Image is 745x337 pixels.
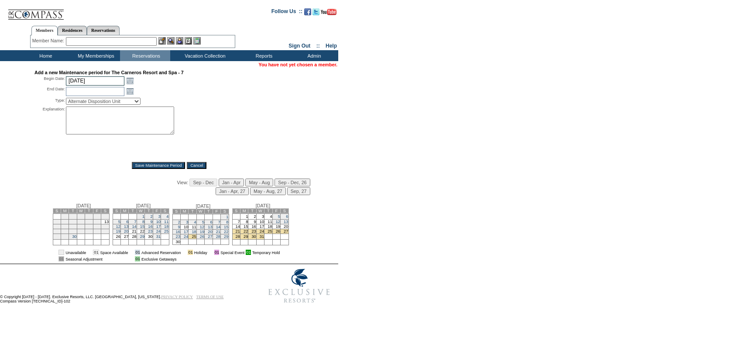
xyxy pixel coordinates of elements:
[232,220,240,224] td: 7
[196,209,204,214] td: W
[256,203,271,208] span: [DATE]
[93,214,101,220] td: 5
[248,220,256,224] td: 9
[193,37,201,45] img: b_calculator.gif
[248,229,256,234] td: 23
[304,11,311,16] a: Become our fan on Facebook
[72,234,76,239] a: 30
[226,220,228,224] a: 8
[61,224,69,229] td: 15
[252,250,280,255] td: Temporary Hold
[232,234,240,240] td: 28
[148,229,152,234] a: 23
[226,215,228,219] a: 1
[276,220,280,224] a: 12
[194,220,196,224] a: 4
[176,37,183,45] img: Impersonate
[87,26,120,35] a: Reservations
[245,179,273,186] input: May - Aug
[196,203,211,209] span: [DATE]
[256,220,264,224] td: 10
[232,229,240,234] td: 21
[129,209,137,213] td: T
[116,229,120,234] a: 19
[129,234,137,240] td: 28
[210,220,212,224] a: 6
[134,220,137,224] a: 7
[126,220,128,224] a: 6
[77,229,85,234] td: 24
[194,250,207,255] td: Holiday
[264,220,272,224] td: 11
[20,50,70,61] td: Home
[76,203,91,208] span: [DATE]
[248,234,256,240] td: 30
[304,8,311,15] img: Become our fan on Facebook
[53,220,61,224] td: 7
[34,86,65,96] div: End Date:
[200,230,204,234] a: 19
[192,230,196,234] a: 18
[284,220,288,224] a: 13
[34,70,184,75] strong: Add a new Maintenance period for The Carneros Resort and Spa - 7
[158,37,166,45] img: b_edit.gif
[172,239,180,245] td: 30
[278,214,280,219] a: 5
[85,229,93,234] td: 25
[118,220,120,224] a: 5
[185,37,192,45] img: Reservations
[176,234,180,239] a: 23
[312,11,319,16] a: Follow us on Twitter
[259,62,337,67] span: You have not yet chosen a member.
[248,224,256,229] td: 16
[200,234,204,239] a: 26
[178,220,180,224] a: 2
[167,37,175,45] img: View
[216,187,249,195] input: Jan - Apr, 27
[132,224,136,229] a: 14
[220,250,244,255] td: Special Event
[156,224,161,229] a: 17
[196,295,224,299] a: TERMS OF USE
[85,224,93,229] td: 18
[61,209,69,213] td: M
[161,209,169,213] td: S
[77,214,85,220] td: 3
[288,43,310,49] a: Sign Out
[132,162,185,169] input: Save Maintenance Period
[93,250,99,255] td: 01
[137,229,144,234] td: 22
[188,250,192,255] td: 01
[101,214,109,220] td: 6
[77,209,85,213] td: W
[272,229,280,234] td: 26
[125,76,135,86] a: Open the calendar popup.
[272,209,280,213] td: F
[164,220,168,224] a: 11
[69,229,77,234] td: 23
[184,234,188,239] a: 24
[177,180,189,185] span: View:
[216,225,220,229] a: 14
[208,230,212,234] a: 20
[170,50,238,61] td: Vacation Collection
[240,209,248,213] td: M
[116,224,120,229] a: 12
[58,26,87,35] a: Residences
[209,250,213,254] img: i.gif
[189,179,217,186] input: Sep - Dec
[264,229,272,234] td: 25
[32,37,66,45] div: Member Name:
[240,224,248,229] td: 15
[140,224,144,229] a: 15
[69,220,77,224] td: 9
[70,50,120,61] td: My Memberships
[240,220,248,224] td: 8
[69,224,77,229] td: 16
[113,234,120,240] td: 26
[187,162,206,169] input: Cancel
[202,220,204,224] a: 5
[240,214,248,220] td: 1
[142,220,144,224] a: 8
[240,234,248,240] td: 29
